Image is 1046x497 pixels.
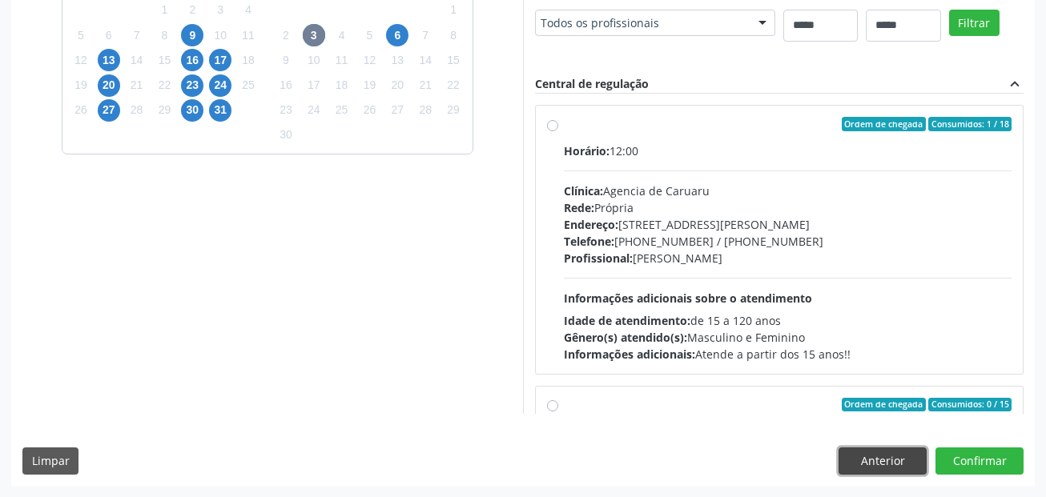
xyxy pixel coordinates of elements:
[564,347,695,362] span: Informações adicionais:
[564,291,812,306] span: Informações adicionais sobre o atendimento
[275,99,297,122] span: domingo, 23 de novembro de 2025
[564,312,1012,329] div: de 15 a 120 anos
[275,124,297,146] span: domingo, 30 de novembro de 2025
[564,182,1012,199] div: Agencia de Caruaru
[237,49,259,71] span: sábado, 18 de outubro de 2025
[303,99,325,122] span: segunda-feira, 24 de novembro de 2025
[386,24,408,46] span: quinta-feira, 6 de novembro de 2025
[70,49,92,71] span: domingo, 12 de outubro de 2025
[541,15,742,31] span: Todos os profissionais
[331,74,353,97] span: terça-feira, 18 de novembro de 2025
[1006,75,1024,93] i: expand_less
[935,447,1024,475] button: Confirmar
[358,24,380,46] span: quarta-feira, 5 de novembro de 2025
[70,74,92,97] span: domingo, 19 de outubro de 2025
[564,216,1012,233] div: [STREET_ADDRESS][PERSON_NAME]
[564,233,1012,250] div: [PHONE_NUMBER] / [PHONE_NUMBER]
[70,99,92,122] span: domingo, 26 de outubro de 2025
[535,75,649,93] div: Central de regulação
[564,346,1012,363] div: Atende a partir dos 15 anos!!
[181,99,203,122] span: quinta-feira, 30 de outubro de 2025
[153,99,175,122] span: quarta-feira, 29 de outubro de 2025
[386,49,408,71] span: quinta-feira, 13 de novembro de 2025
[126,24,148,46] span: terça-feira, 7 de outubro de 2025
[22,447,78,475] button: Limpar
[98,24,120,46] span: segunda-feira, 6 de outubro de 2025
[126,74,148,97] span: terça-feira, 21 de outubro de 2025
[442,74,465,97] span: sábado, 22 de novembro de 2025
[209,49,231,71] span: sexta-feira, 17 de outubro de 2025
[442,49,465,71] span: sábado, 15 de novembro de 2025
[237,74,259,97] span: sábado, 25 de outubro de 2025
[386,74,408,97] span: quinta-feira, 20 de novembro de 2025
[181,49,203,71] span: quinta-feira, 16 de outubro de 2025
[358,99,380,122] span: quarta-feira, 26 de novembro de 2025
[303,24,325,46] span: segunda-feira, 3 de novembro de 2025
[564,199,1012,216] div: Própria
[98,74,120,97] span: segunda-feira, 20 de outubro de 2025
[564,234,614,249] span: Telefone:
[414,24,437,46] span: sexta-feira, 7 de novembro de 2025
[564,143,609,158] span: Horário:
[209,99,231,122] span: sexta-feira, 31 de outubro de 2025
[70,24,92,46] span: domingo, 5 de outubro de 2025
[564,251,633,266] span: Profissional:
[414,74,437,97] span: sexta-feira, 21 de novembro de 2025
[303,49,325,71] span: segunda-feira, 10 de novembro de 2025
[331,24,353,46] span: terça-feira, 4 de novembro de 2025
[153,74,175,97] span: quarta-feira, 22 de outubro de 2025
[153,49,175,71] span: quarta-feira, 15 de outubro de 2025
[564,250,1012,267] div: [PERSON_NAME]
[564,200,594,215] span: Rede:
[564,330,687,345] span: Gênero(s) atendido(s):
[564,183,603,198] span: Clínica:
[386,99,408,122] span: quinta-feira, 27 de novembro de 2025
[442,99,465,122] span: sábado, 29 de novembro de 2025
[303,74,325,97] span: segunda-feira, 17 de novembro de 2025
[209,24,231,46] span: sexta-feira, 10 de outubro de 2025
[414,99,437,122] span: sexta-feira, 28 de novembro de 2025
[839,447,927,475] button: Anterior
[153,24,175,46] span: quarta-feira, 8 de outubro de 2025
[126,99,148,122] span: terça-feira, 28 de outubro de 2025
[331,99,353,122] span: terça-feira, 25 de novembro de 2025
[358,49,380,71] span: quarta-feira, 12 de novembro de 2025
[275,74,297,97] span: domingo, 16 de novembro de 2025
[209,74,231,97] span: sexta-feira, 24 de outubro de 2025
[442,24,465,46] span: sábado, 8 de novembro de 2025
[126,49,148,71] span: terça-feira, 14 de outubro de 2025
[181,74,203,97] span: quinta-feira, 23 de outubro de 2025
[564,217,618,232] span: Endereço:
[842,398,926,412] span: Ordem de chegada
[564,142,1012,159] div: 12:00
[98,49,120,71] span: segunda-feira, 13 de outubro de 2025
[237,24,259,46] span: sábado, 11 de outubro de 2025
[331,49,353,71] span: terça-feira, 11 de novembro de 2025
[181,24,203,46] span: quinta-feira, 9 de outubro de 2025
[275,24,297,46] span: domingo, 2 de novembro de 2025
[928,117,1012,131] span: Consumidos: 1 / 18
[564,329,1012,346] div: Masculino e Feminino
[842,117,926,131] span: Ordem de chegada
[949,10,1000,37] button: Filtrar
[564,313,690,328] span: Idade de atendimento:
[98,99,120,122] span: segunda-feira, 27 de outubro de 2025
[928,398,1012,412] span: Consumidos: 0 / 15
[414,49,437,71] span: sexta-feira, 14 de novembro de 2025
[275,49,297,71] span: domingo, 9 de novembro de 2025
[358,74,380,97] span: quarta-feira, 19 de novembro de 2025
